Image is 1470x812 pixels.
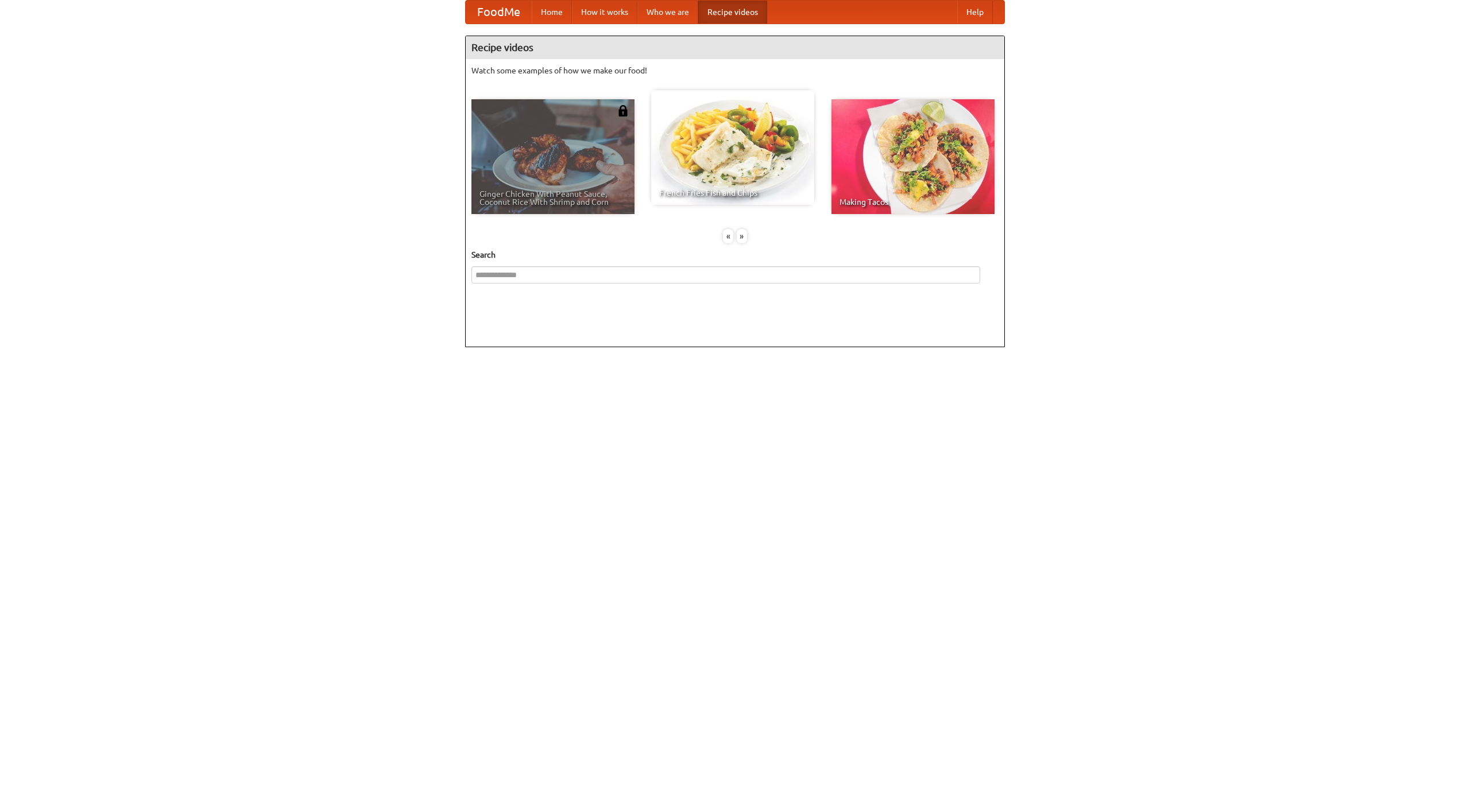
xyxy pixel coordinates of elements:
div: « [723,229,733,243]
a: FoodMe [466,1,532,24]
a: Making Tacos [831,99,995,214]
span: Making Tacos [840,198,987,206]
div: » [737,229,747,243]
a: Help [957,1,993,24]
span: French Fries Fish and Chips [659,189,806,197]
a: French Fries Fish and Chips [651,90,814,205]
img: 483408.png [617,105,629,116]
h5: Search [471,249,999,261]
a: Who we are [637,1,698,24]
a: How it works [572,1,637,24]
a: Recipe videos [698,1,767,24]
p: Watch some examples of how we make our food! [471,65,999,76]
h4: Recipe videos [466,36,1004,59]
a: Home [532,1,572,24]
